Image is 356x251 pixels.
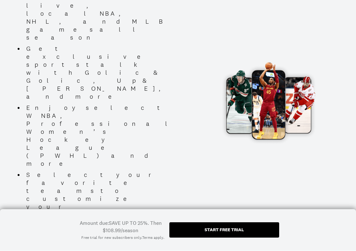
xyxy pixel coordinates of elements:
a: Terms apply [142,235,163,241]
div: Amount due: SAVE UP TO 25%. Then $108.99/season [77,220,164,234]
li: Get exclusive sports talk with Golic & Golic, Up & [PERSON_NAME], and more [24,45,181,101]
div: Free trial for new subscribers only. . [81,235,164,241]
li: Select your favorite teams to customize your experience [24,171,181,219]
img: Promotional Image [191,60,341,144]
li: Enjoy select WNBA, Professional Women’s Hockey League (PWHL) and more [24,104,181,168]
div: Start free trial [205,228,244,232]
